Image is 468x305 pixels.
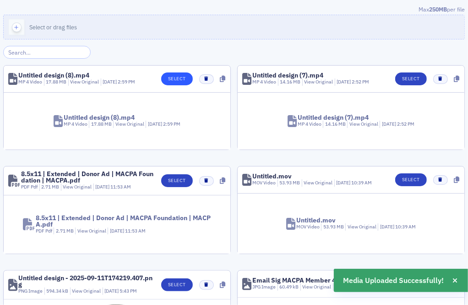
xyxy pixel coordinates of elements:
[395,173,427,186] button: Select
[63,183,92,190] a: View Original
[110,183,131,190] span: 11:53 AM
[148,121,163,127] span: [DATE]
[352,78,369,85] span: 2:52 PM
[380,223,395,230] span: [DATE]
[18,72,89,78] div: Untitled design (8).mp4
[64,121,87,128] div: MP 4 Video
[395,223,416,230] span: 10:39 AM
[395,72,427,85] button: Select
[296,223,320,231] div: MOV Video
[337,78,352,85] span: [DATE]
[278,283,299,291] div: 60.49 kB
[252,179,276,187] div: MOV Video
[18,78,42,86] div: MP 4 Video
[429,6,447,13] span: 250MB
[18,288,43,295] div: PNG Image
[252,173,292,179] div: Untitled.mov
[36,215,211,227] div: 8.5x11 | Extended | Donor Ad | MACPA Foundation | MACPA.pdf
[115,121,144,127] a: View Original
[125,227,146,234] span: 11:53 AM
[120,288,137,294] span: 5:43 PM
[252,78,276,86] div: MP 4 Video
[252,72,323,78] div: Untitled design (7).mp4
[382,121,397,127] span: [DATE]
[70,78,99,85] a: View Original
[44,78,67,86] div: 17.88 MB
[349,121,378,127] a: View Original
[304,179,332,186] a: View Original
[29,23,77,31] span: Select or drag files
[343,275,444,286] span: Media Uploaded Successfully!
[54,227,74,235] div: 2.71 MB
[95,183,110,190] span: [DATE]
[323,121,346,128] div: 14.16 MB
[110,227,125,234] span: [DATE]
[278,179,300,187] div: 53.93 MB
[351,179,372,186] span: 10:39 AM
[36,227,52,235] div: PDF Pdf
[3,15,465,39] button: Select or drag files
[321,223,344,231] div: 53.93 MB
[163,121,180,127] span: 2:59 PM
[77,227,106,234] a: View Original
[3,46,91,59] input: Search…
[302,283,331,290] a: View Original
[348,223,376,230] a: View Original
[296,217,336,223] div: Untitled.mov
[161,174,193,187] button: Select
[298,114,369,121] div: Untitled design (7).mp4
[44,288,69,295] div: 594.34 kB
[72,288,101,294] a: View Original
[21,183,38,191] div: PDF Pdf
[161,72,193,85] button: Select
[298,121,321,128] div: MP 4 Video
[278,78,301,86] div: 14.16 MB
[3,5,465,15] div: Max per file
[89,121,112,128] div: 17.88 MB
[39,183,60,191] div: 2.71 MB
[161,278,193,291] button: Select
[336,179,351,186] span: [DATE]
[118,78,135,85] span: 2:59 PM
[103,78,118,85] span: [DATE]
[304,78,333,85] a: View Original
[104,288,120,294] span: [DATE]
[397,121,414,127] span: 2:52 PM
[21,171,155,183] div: 8.5x11 | Extended | Donor Ad | MACPA Foundation | MACPA.pdf
[18,275,155,288] div: Untitled design - 2025-09-11T174219.407.png
[252,277,381,283] div: Email Sig MACPA Member 400 x 100 px.jpg
[64,114,135,121] div: Untitled design (8).mp4
[252,283,276,291] div: JPG Image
